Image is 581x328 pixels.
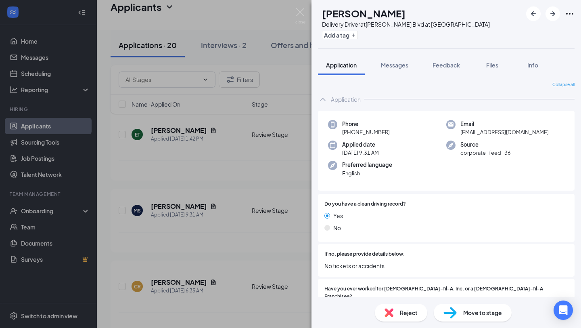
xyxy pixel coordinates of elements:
span: English [342,169,392,177]
span: Application [326,61,357,69]
span: If no, please provide details below: [324,250,405,258]
span: Feedback [433,61,460,69]
svg: ArrowRight [548,9,558,19]
span: No tickets or accidents. [324,261,568,270]
span: Have you ever worked for [DEMOGRAPHIC_DATA]-fil-A, Inc. or a [DEMOGRAPHIC_DATA]-fil-A Franchisee? [324,285,568,301]
svg: Plus [351,33,356,38]
span: Reject [400,308,418,317]
span: Files [486,61,498,69]
span: Move to stage [463,308,502,317]
span: Yes [333,211,343,220]
span: Email [460,120,549,128]
button: ArrowLeftNew [526,6,541,21]
div: Delivery Driver at [PERSON_NAME] Blvd at [GEOGRAPHIC_DATA] [322,20,490,28]
span: No [333,223,341,232]
span: Info [527,61,538,69]
span: Applied date [342,141,379,149]
span: [EMAIL_ADDRESS][DOMAIN_NAME] [460,128,549,136]
span: corporate_feed_36 [460,149,511,157]
span: Source [460,141,511,149]
span: Preferred language [342,161,392,169]
svg: Ellipses [565,9,575,19]
span: Phone [342,120,390,128]
svg: ArrowLeftNew [529,9,538,19]
h1: [PERSON_NAME] [322,6,405,20]
span: Messages [381,61,408,69]
svg: ChevronUp [318,95,328,104]
button: PlusAdd a tag [322,31,358,39]
span: Collapse all [552,82,575,88]
span: Do you have a clean driving record? [324,200,406,208]
span: [DATE] 9:31 AM [342,149,379,157]
div: Open Intercom Messenger [554,301,573,320]
button: ArrowRight [545,6,560,21]
div: Application [331,95,361,103]
span: [PHONE_NUMBER] [342,128,390,136]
